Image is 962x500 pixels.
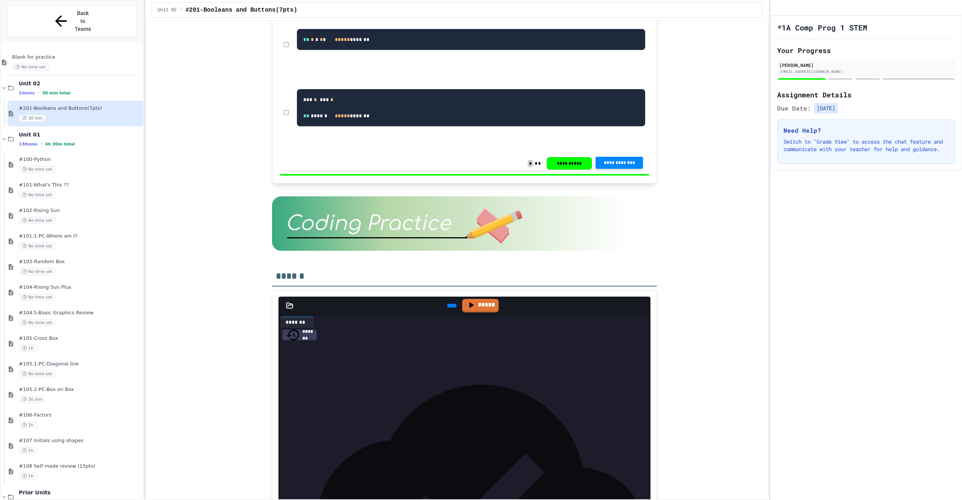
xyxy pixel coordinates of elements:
[19,242,56,250] span: No time set
[779,69,953,74] div: [EMAIL_ADDRESS][DOMAIN_NAME]
[19,284,142,291] span: #104-Rising Sun Plus
[158,7,177,13] span: Unit 02
[19,182,142,188] span: #101-What's This ??
[814,103,838,114] span: [DATE]
[19,345,37,352] span: 1h
[41,141,42,147] span: •
[19,80,142,87] span: Unit 02
[12,54,142,61] span: Blank for practice
[19,335,142,342] span: #105-Cross Box
[19,396,46,403] span: 30 min
[19,142,38,147] span: 13 items
[74,9,92,33] span: Back to Teams
[45,142,75,147] span: 4h 30m total
[185,6,297,15] span: #201-Booleans and Buttons(7pts)
[12,64,49,71] span: No time set
[19,386,142,393] span: #105.2-PC-Box on Box
[19,489,142,496] span: Prior Units
[19,131,142,138] span: Unit 01
[19,361,142,367] span: #105.1-PC-Diagonal line
[38,90,39,96] span: •
[19,91,35,95] span: 1 items
[19,473,37,480] span: 1h
[19,412,142,418] span: #106-Factors
[19,319,56,326] span: No time set
[19,310,142,316] span: #104.5-Basic Graphics Review
[19,233,142,239] span: #101.1-PC-Where am I?
[777,22,867,33] h1: *1A Comp Prog 1 STEM
[19,166,56,173] span: No time set
[19,259,142,265] span: #103-Random Box
[19,208,142,214] span: #102-Rising Sun
[19,156,142,163] span: #100-Python
[19,421,37,429] span: 1h
[777,89,955,100] h2: Assignment Details
[784,126,949,135] h3: Need Help?
[19,294,56,301] span: No time set
[777,45,955,56] h2: Your Progress
[19,447,37,454] span: 1h
[784,138,949,153] p: Switch to "Grade View" to access the chat feature and communicate with your teacher for help and ...
[42,91,70,95] span: 30 min total
[19,438,142,444] span: #107 Initials using shapes
[19,191,56,198] span: No time set
[19,370,56,377] span: No time set
[180,7,182,13] span: /
[19,105,142,112] span: #201-Booleans and Buttons(7pts)
[19,217,56,224] span: No time set
[19,463,142,470] span: #108 Self made review (15pts)
[19,115,46,122] span: 30 min
[19,268,56,275] span: No time set
[779,62,953,68] div: [PERSON_NAME]
[777,104,811,113] span: Due Date:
